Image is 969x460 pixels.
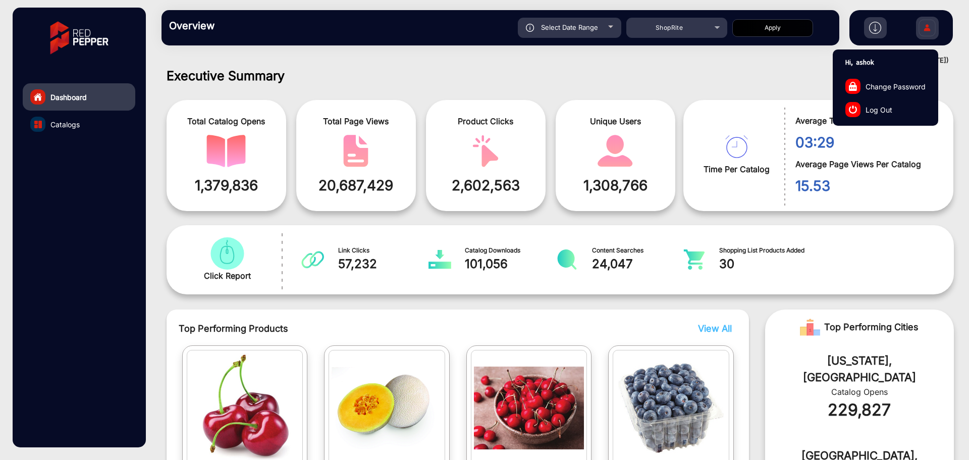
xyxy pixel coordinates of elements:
[151,56,949,66] div: ([DATE] - [DATE])
[338,246,429,255] span: Link Clicks
[780,352,939,386] div: [US_STATE], [GEOGRAPHIC_DATA]
[207,237,247,270] img: catalog
[592,246,683,255] span: Content Searches
[592,255,683,273] span: 24,047
[34,121,42,128] img: catalog
[719,255,811,273] span: 30
[869,22,881,34] img: h2download.svg
[800,317,820,337] img: Rank image
[849,106,857,114] img: log-out
[204,270,251,282] span: Click Report
[866,81,926,91] span: Change Password
[917,12,938,47] img: Sign%20Up.svg
[833,54,938,71] p: Hi, ashok
[43,13,116,63] img: vmg-logo
[23,83,135,111] a: Dashboard
[304,115,408,127] span: Total Page Views
[656,24,683,31] span: ShopRite
[795,132,938,153] span: 03:29
[725,135,748,158] img: catalog
[563,175,668,196] span: 1,308,766
[338,255,429,273] span: 57,232
[169,20,310,32] h3: Overview
[434,175,538,196] span: 2,602,563
[732,19,813,37] button: Apply
[301,249,324,270] img: catalog
[434,115,538,127] span: Product Clicks
[780,398,939,422] div: 229,827
[428,249,451,270] img: catalog
[719,246,811,255] span: Shopping List Products Added
[795,175,938,196] span: 15.53
[465,255,556,273] span: 101,056
[698,323,732,334] span: View All
[174,115,279,127] span: Total Catalog Opens
[849,81,857,90] img: change-password
[50,92,87,103] span: Dashboard
[795,158,938,170] span: Average Page Views Per Catalog
[695,322,729,335] button: View All
[683,249,706,270] img: catalog
[206,135,246,167] img: catalog
[526,24,534,32] img: icon
[866,104,892,115] span: Log Out
[174,175,279,196] span: 1,379,836
[466,135,505,167] img: catalog
[563,115,668,127] span: Unique Users
[541,23,598,31] span: Select Date Range
[556,249,578,270] img: catalog
[336,135,375,167] img: catalog
[23,111,135,138] a: Catalogs
[780,386,939,398] div: Catalog Opens
[824,317,919,337] span: Top Performing Cities
[179,322,604,335] span: Top Performing Products
[304,175,408,196] span: 20,687,429
[33,92,42,101] img: home
[596,135,635,167] img: catalog
[795,115,938,127] span: Average Time Per Catalog
[167,68,954,83] h1: Executive Summary
[50,119,80,130] span: Catalogs
[465,246,556,255] span: Catalog Downloads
